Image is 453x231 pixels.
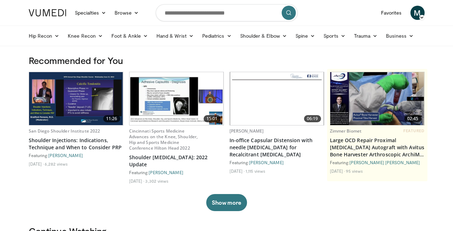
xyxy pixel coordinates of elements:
a: Shoulder & Elbow [236,29,291,43]
img: a4fc9e3b-29e5-479a-a4d0-450a2184c01c.620x360_q85_upscale.jpg [330,72,424,125]
div: Featuring: [29,152,123,158]
a: Pediatrics [198,29,236,43]
a: [PERSON_NAME] [230,128,264,134]
h3: Recommended for You [29,55,425,66]
a: Shoulder Injections: Indications, Technique and When to Consider PRP [29,137,123,151]
span: 15:01 [204,115,221,122]
li: [DATE] [29,161,44,167]
a: [PERSON_NAME] [48,153,83,158]
a: Foot & Ankle [107,29,152,43]
a: 11:26 [29,72,123,125]
li: [DATE] [230,168,245,174]
input: Search topics, interventions [156,4,298,21]
span: FEATURED [403,128,424,133]
a: San Diego Shoulder Institute 2022 [29,128,100,134]
a: Knee Recon [63,29,107,43]
a: [PERSON_NAME] [149,170,183,175]
li: 95 views [346,168,363,174]
img: 500b638b-7f23-4446-aff9-f4d678976be3.620x360_q85_upscale.jpg [230,72,324,125]
a: M [410,6,425,20]
button: Show more [206,194,247,211]
img: VuMedi Logo [29,9,66,16]
a: Large OCD Repair Proximal [MEDICAL_DATA] Autograft with Avitus Bone Harvester Arthroscopic ArchiM... [330,137,425,158]
li: [DATE] [330,168,345,174]
span: 11:26 [103,115,120,122]
a: In-office Capsular Distension with needle [MEDICAL_DATA] for Recalcitrant [MEDICAL_DATA] [230,137,324,158]
a: Specialties [71,6,111,20]
a: 02:45 [330,72,424,125]
li: 3,302 views [145,178,169,184]
a: 06:19 [230,72,324,125]
a: Browse [110,6,143,20]
a: Zimmer Biomet [330,128,362,134]
a: Cincinnati Sports Medicine Advances on the Knee, Shoulder, Hip and Sports Medicine Conference Hil... [129,128,198,151]
a: [PERSON_NAME] [PERSON_NAME] [349,160,420,165]
li: 6,282 views [45,161,68,167]
div: Featuring: [230,160,324,165]
img: 0c794cab-9135-4761-9c1d-251fe1ec8b0b.620x360_q85_upscale.jpg [29,72,123,125]
a: Spine [291,29,319,43]
img: e55dd4f8-5b4f-4bbc-8c65-589a48cfd390.620x360_q85_upscale.jpg [129,72,223,125]
a: Hip Recon [24,29,64,43]
a: Hand & Wrist [152,29,198,43]
li: [DATE] [129,178,144,184]
span: 02:45 [404,115,421,122]
div: Featuring: [330,160,425,165]
a: Favorites [377,6,406,20]
li: 1,115 views [245,168,265,174]
a: Trauma [350,29,382,43]
a: [PERSON_NAME] [249,160,284,165]
a: Shoulder [MEDICAL_DATA]: 2022 Update [129,154,224,168]
span: 06:19 [304,115,321,122]
a: Business [382,29,418,43]
a: 15:01 [129,72,223,125]
a: Sports [319,29,350,43]
div: Featuring: [129,170,224,175]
